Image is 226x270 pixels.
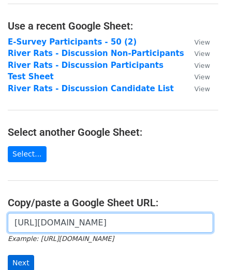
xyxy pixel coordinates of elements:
[8,20,218,32] h4: Use a recent Google Sheet:
[8,72,54,81] a: Test Sheet
[184,84,210,93] a: View
[194,38,210,46] small: View
[184,49,210,58] a: View
[8,213,213,233] input: Paste your Google Sheet URL here
[174,220,226,270] iframe: Chat Widget
[8,61,163,70] a: River Rats - Discussion Participants
[194,50,210,58] small: View
[8,146,47,162] a: Select...
[194,85,210,93] small: View
[184,61,210,70] a: View
[8,126,218,138] h4: Select another Google Sheet:
[194,73,210,81] small: View
[184,72,210,81] a: View
[8,37,137,47] a: E-Survey Participants - 50 (2)
[194,62,210,69] small: View
[8,196,218,209] h4: Copy/paste a Google Sheet URL:
[8,235,114,243] small: Example: [URL][DOMAIN_NAME]
[184,37,210,47] a: View
[8,49,184,58] a: River Rats - Discussion Non-Participants
[8,84,174,93] a: River Rats - Discussion Candidate List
